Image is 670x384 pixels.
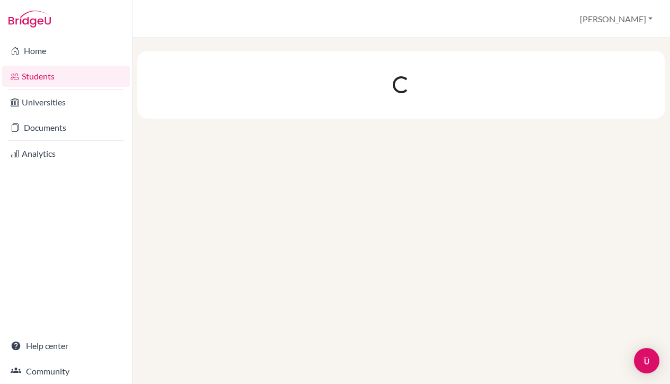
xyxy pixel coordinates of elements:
[2,335,130,356] a: Help center
[2,92,130,113] a: Universities
[2,40,130,61] a: Home
[2,143,130,164] a: Analytics
[575,9,657,29] button: [PERSON_NAME]
[634,348,659,373] div: Open Intercom Messenger
[8,11,51,28] img: Bridge-U
[2,66,130,87] a: Students
[2,117,130,138] a: Documents
[2,361,130,382] a: Community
